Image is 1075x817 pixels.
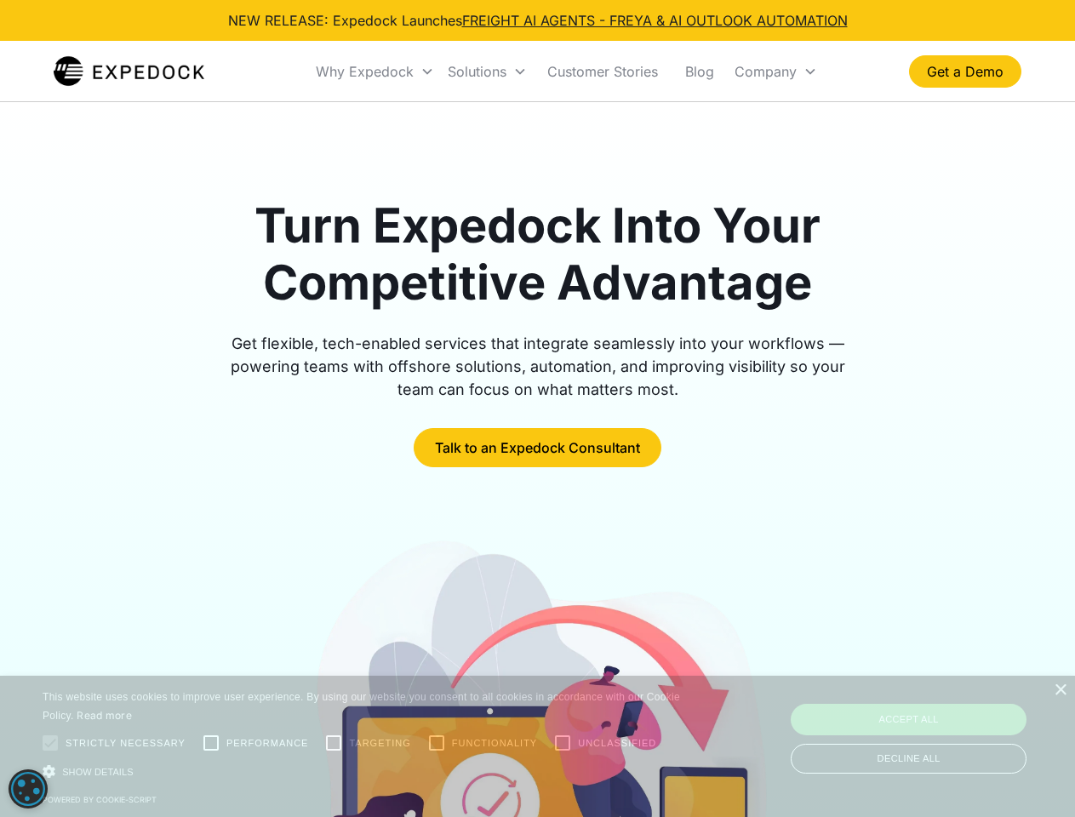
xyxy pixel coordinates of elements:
[211,332,865,401] div: Get flexible, tech-enabled services that integrate seamlessly into your workflows — powering team...
[43,763,686,780] div: Show details
[441,43,534,100] div: Solutions
[226,736,309,751] span: Performance
[791,704,1026,734] div: Accept all
[54,54,204,89] img: Expedock Logo
[62,767,134,777] span: Show details
[316,63,414,80] div: Why Expedock
[462,12,848,29] a: FREIGHT AI AGENTS - FREYA & AI OUTLOOK AUTOMATION
[66,736,186,751] span: Strictly necessary
[309,43,441,100] div: Why Expedock
[211,197,865,311] h1: Turn Expedock Into Your Competitive Advantage
[349,736,410,751] span: Targeting
[728,43,824,100] div: Company
[414,428,661,467] a: Talk to an Expedock Consultant
[77,709,132,722] a: Read more
[990,735,1075,817] iframe: Chat Widget
[791,744,1026,774] div: Decline all
[534,43,672,100] a: Customer Stories
[909,55,1021,88] a: Get a Demo
[228,10,848,31] div: NEW RELEASE: Expedock Launches
[578,736,656,751] span: Unclassified
[1054,684,1066,697] div: Close
[43,691,680,723] span: This website uses cookies to improve user experience. By using our website you consent to all coo...
[54,54,204,89] a: home
[672,43,728,100] a: Blog
[452,736,537,751] span: Functionality
[735,63,797,80] div: Company
[43,795,157,804] a: Powered by cookie-script
[448,63,506,80] div: Solutions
